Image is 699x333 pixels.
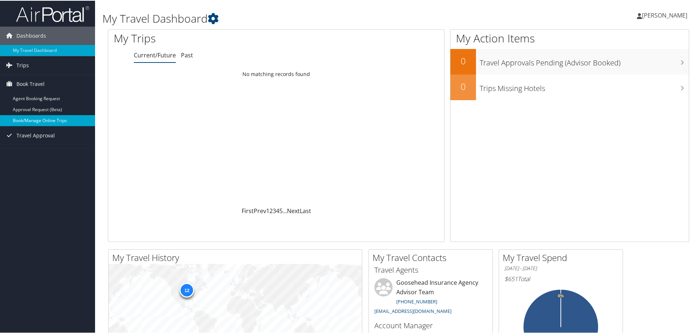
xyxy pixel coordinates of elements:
h3: Account Manager [374,320,487,330]
h2: My Travel History [112,251,362,263]
a: Current/Future [134,50,176,58]
a: [EMAIL_ADDRESS][DOMAIN_NAME] [374,307,451,314]
a: 1 [266,206,269,214]
span: Travel Approval [16,126,55,144]
a: 5 [279,206,283,214]
h2: My Travel Spend [503,251,623,263]
a: 0Travel Approvals Pending (Advisor Booked) [450,48,689,74]
span: Trips [16,56,29,74]
span: Dashboards [16,26,46,44]
a: Past [181,50,193,58]
span: [PERSON_NAME] [642,11,687,19]
li: Goosehead Insurance Agency Advisor Team [371,277,491,317]
h2: My Travel Contacts [373,251,492,263]
a: Next [287,206,300,214]
h3: Travel Approvals Pending (Advisor Booked) [480,53,689,67]
h1: My Travel Dashboard [102,10,497,26]
a: Prev [254,206,266,214]
a: 2 [269,206,273,214]
h3: Travel Agents [374,264,487,275]
a: [PHONE_NUMBER] [396,298,437,304]
h3: Trips Missing Hotels [480,79,689,93]
a: [PERSON_NAME] [637,4,695,26]
h2: 0 [450,54,476,67]
h6: Total [505,274,617,282]
a: 4 [276,206,279,214]
td: No matching records found [108,67,444,80]
h1: My Trips [114,30,299,45]
div: 12 [180,282,194,297]
a: Last [300,206,311,214]
a: 0Trips Missing Hotels [450,74,689,99]
a: First [242,206,254,214]
tspan: 0% [558,293,564,298]
h6: [DATE] - [DATE] [505,264,617,271]
span: … [283,206,287,214]
img: airportal-logo.png [16,5,89,22]
span: Book Travel [16,74,45,92]
a: 3 [273,206,276,214]
h2: 0 [450,80,476,92]
h1: My Action Items [450,30,689,45]
span: $651 [505,274,518,282]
